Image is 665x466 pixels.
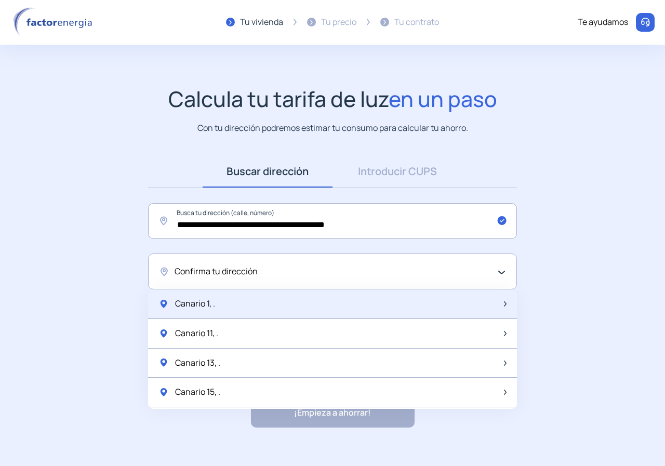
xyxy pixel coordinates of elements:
[640,17,650,28] img: llamar
[10,7,99,37] img: logo factor
[389,84,497,113] span: en un paso
[394,16,439,29] div: Tu contrato
[504,390,507,395] img: arrow-next-item.svg
[332,155,462,188] a: Introducir CUPS
[504,301,507,307] img: arrow-next-item.svg
[197,122,468,135] p: Con tu dirección podremos estimar tu consumo para calcular tu ahorro.
[158,387,169,397] img: location-pin-green.svg
[504,361,507,366] img: arrow-next-item.svg
[168,86,497,112] h1: Calcula tu tarifa de luz
[175,356,220,370] span: Canario 13, .
[158,299,169,309] img: location-pin-green.svg
[578,16,628,29] div: Te ayudamos
[175,385,220,399] span: Canario 15, .
[158,328,169,339] img: location-pin-green.svg
[203,155,332,188] a: Buscar dirección
[240,16,283,29] div: Tu vivienda
[504,331,507,336] img: arrow-next-item.svg
[175,265,258,278] span: Confirma tu dirección
[158,357,169,368] img: location-pin-green.svg
[175,327,218,340] span: Canario 11, .
[321,16,356,29] div: Tu precio
[175,297,215,311] span: Canario 1, .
